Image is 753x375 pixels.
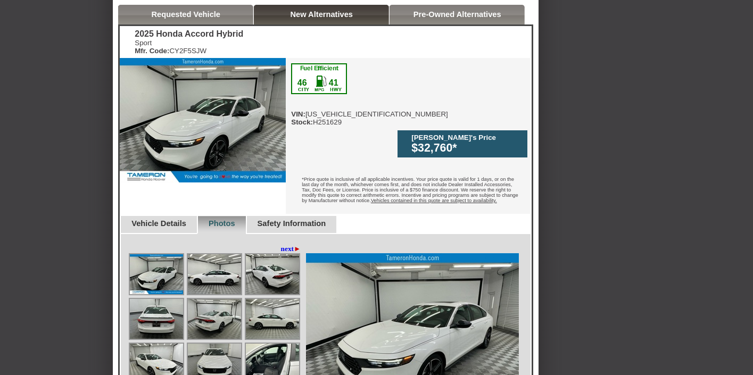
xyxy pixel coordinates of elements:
div: [US_VEHICLE_IDENTIFICATION_NUMBER] H251629 [291,63,448,126]
div: *Price quote is inclusive of all applicable incentives. Your price quote is valid for 1 days, or ... [286,169,531,214]
img: 2025 Honda Accord Hybrid [120,58,286,182]
a: Pre-Owned Alternatives [413,10,501,19]
img: Image.aspx [246,299,299,339]
img: Image.aspx [130,254,183,294]
img: Image.aspx [130,299,183,339]
div: 46 [296,78,308,88]
img: Image.aspx [188,254,241,294]
img: Image.aspx [188,299,241,339]
span: ► [294,245,301,253]
div: 2025 Honda Accord Hybrid [135,29,243,39]
a: next► [281,245,301,253]
div: Sport CY2F5SJW [135,39,243,55]
b: VIN: [291,110,305,118]
div: 41 [328,78,339,88]
u: Vehicles contained in this quote are subject to availability. [371,198,497,203]
div: $32,760* [411,141,522,155]
b: Mfr. Code: [135,47,169,55]
a: Photos [209,219,235,228]
a: New Alternatives [290,10,353,19]
img: Image.aspx [246,254,299,294]
a: Vehicle Details [131,219,186,228]
div: [PERSON_NAME]'s Price [411,134,522,141]
b: Stock: [291,118,313,126]
a: Requested Vehicle [151,10,220,19]
a: Safety Information [258,219,326,228]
